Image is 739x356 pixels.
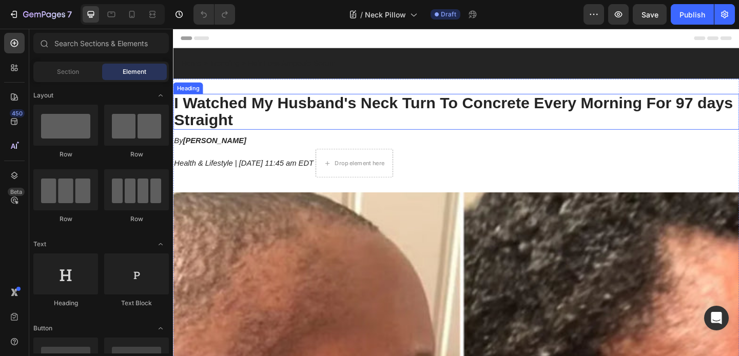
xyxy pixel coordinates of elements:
[1,71,609,109] strong: I Watched My Husband's Neck Turn To Concrete Every Morning For 97 days Straight
[9,30,607,45] p: Home > Trending > Hair Loss Ampoule Serum
[704,306,729,330] div: Open Intercom Messenger
[33,324,52,333] span: Button
[193,4,235,25] div: Undo/Redo
[2,60,30,69] div: Heading
[33,150,98,159] div: Row
[33,240,46,249] span: Text
[57,67,79,76] span: Section
[173,29,739,356] iframe: Design area
[360,9,363,20] span: /
[633,4,667,25] button: Save
[1,117,80,126] span: By
[4,4,76,25] button: 7
[104,214,169,224] div: Row
[176,142,230,150] div: Drop element here
[641,10,658,19] span: Save
[8,188,25,196] div: Beta
[33,91,53,100] span: Layout
[152,87,169,104] span: Toggle open
[104,150,169,159] div: Row
[33,299,98,308] div: Heading
[33,214,98,224] div: Row
[152,320,169,337] span: Toggle open
[679,9,705,20] div: Publish
[123,67,146,76] span: Element
[441,10,456,19] span: Draft
[365,9,406,20] span: Neck Pillow
[33,33,169,53] input: Search Sections & Elements
[104,299,169,308] div: Text Block
[671,4,714,25] button: Publish
[10,109,25,117] div: 450
[152,236,169,252] span: Toggle open
[67,8,72,21] p: 7
[11,117,80,126] strong: [PERSON_NAME]
[1,142,153,150] span: Health & Lifestyle | [DATE] 11:45 am EDT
